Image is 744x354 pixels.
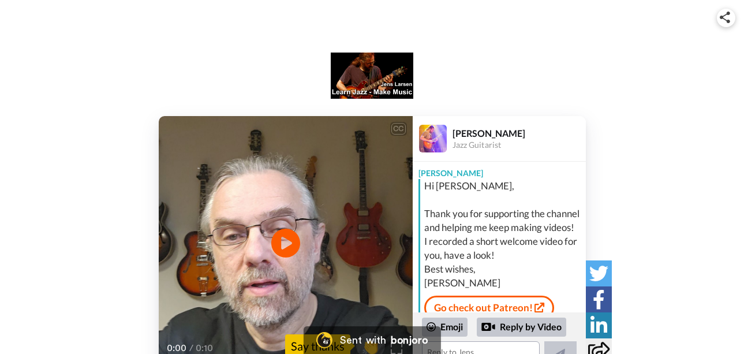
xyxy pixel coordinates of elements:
img: ic_share.svg [720,12,730,23]
img: Profile Image [419,125,447,152]
img: logo [331,53,413,99]
div: bonjoro [391,335,428,345]
div: Reply by Video [481,320,495,334]
div: Reply by Video [477,318,566,337]
div: Hi [PERSON_NAME], Thank you for supporting the channel and helping me keep making videos! I recor... [424,179,583,290]
div: Emoji [422,318,468,336]
a: Bonjoro LogoSent withbonjoro [303,326,440,354]
a: Go check out Patreon! [424,296,554,320]
img: Bonjoro Logo [316,332,332,348]
div: CC [391,123,406,135]
div: [PERSON_NAME] [453,128,585,139]
div: Sent with [340,335,386,345]
div: Jazz Guitarist [453,140,585,150]
div: [PERSON_NAME] [413,162,586,179]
